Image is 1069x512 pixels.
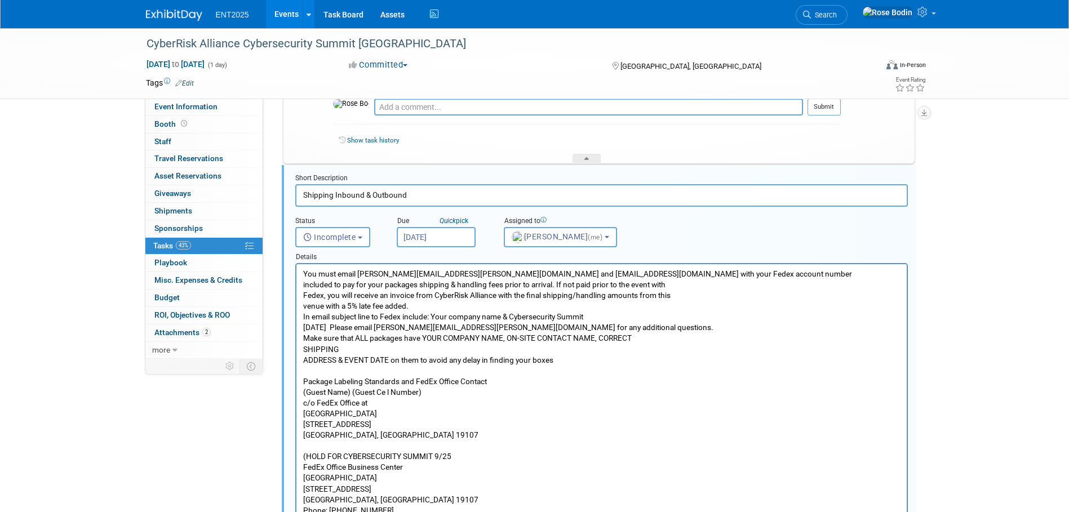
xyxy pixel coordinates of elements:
a: Budget [145,290,263,306]
a: Playbook [145,255,263,271]
span: Shipments [154,206,192,215]
button: [PERSON_NAME](me) [504,227,617,247]
a: Asset Reservations [145,168,263,185]
span: 2 [202,328,211,336]
div: In-Person [899,61,926,69]
span: Attachments [154,328,211,337]
img: Rose Bodin [862,6,913,19]
span: Asset Reservations [154,171,221,180]
span: Search [811,11,837,19]
span: ROI, Objectives & ROO [154,310,230,319]
span: Booth not reserved yet [179,119,189,128]
span: Event Information [154,102,218,111]
input: Name of task or a short description [295,184,908,206]
span: Travel Reservations [154,154,223,163]
div: Assigned to [504,216,644,227]
td: Tags [146,77,194,88]
span: Sponsorships [154,224,203,233]
span: 43% [176,241,191,250]
span: Budget [154,293,180,302]
a: Attachments2 [145,324,263,341]
a: Travel Reservations [145,150,263,167]
span: Misc. Expenses & Credits [154,275,242,284]
a: Giveaways [145,185,263,202]
a: ROI, Objectives & ROO [145,307,263,324]
div: Details [295,247,908,263]
span: Incomplete [303,233,356,242]
a: Tasks43% [145,238,263,255]
button: Submit [808,99,841,115]
div: Event Rating [895,77,925,83]
span: [PERSON_NAME] [512,232,605,241]
img: ExhibitDay [146,10,202,21]
div: Due [397,216,487,227]
span: (me) [588,233,602,241]
i: Quick [440,217,456,225]
img: Rose Bodin [333,99,369,109]
a: Event Information [145,99,263,115]
span: more [152,345,170,354]
a: Show task history [347,136,399,144]
div: CyberRisk Alliance Cybersecurity Summit [GEOGRAPHIC_DATA] [143,34,860,54]
a: Misc. Expenses & Credits [145,272,263,289]
a: Shipments [145,203,263,220]
a: Staff [145,133,263,150]
span: Booth [154,119,189,128]
span: Tasks [153,241,191,250]
span: [GEOGRAPHIC_DATA], [GEOGRAPHIC_DATA] [620,62,761,70]
span: to [170,60,181,69]
a: Search [796,5,848,25]
div: Event Format [810,59,926,75]
span: Playbook [154,258,187,267]
td: Personalize Event Tab Strip [220,359,240,373]
div: Short Description [295,173,908,184]
input: Due Date [397,227,476,247]
span: ENT2025 [216,10,249,19]
a: Edit [175,79,194,87]
img: Format-Inperson.png [886,60,898,69]
a: Sponsorships [145,220,263,237]
span: [DATE] [DATE] [146,59,205,69]
div: Status [295,216,380,227]
a: Booth [145,116,263,133]
a: Quickpick [437,216,471,225]
td: Toggle Event Tabs [239,359,263,373]
button: Incomplete [295,227,370,247]
span: Giveaways [154,189,191,198]
button: Committed [345,59,412,71]
a: more [145,342,263,359]
span: Staff [154,137,171,146]
span: (1 day) [207,61,227,69]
